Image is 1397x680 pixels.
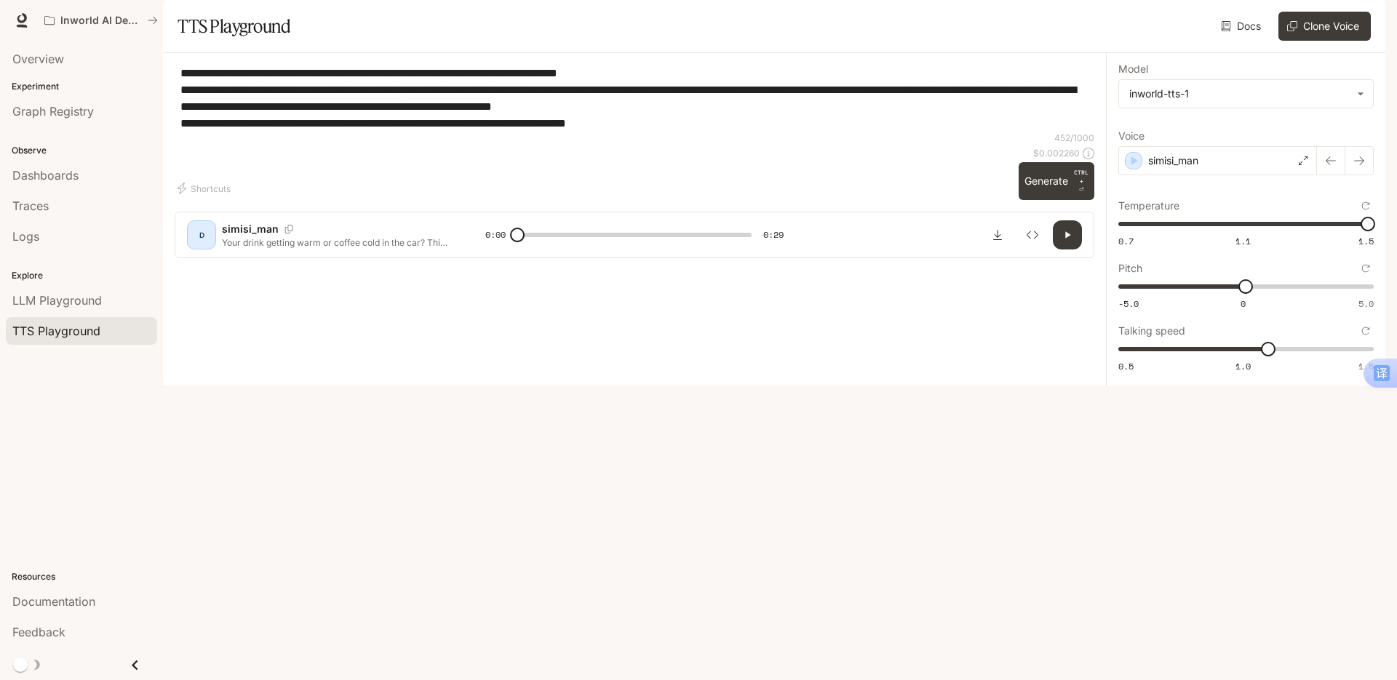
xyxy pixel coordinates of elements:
p: simisi_man [1148,153,1198,168]
span: 0:00 [485,228,506,242]
button: Clone Voice [1278,12,1371,41]
p: ⏎ [1074,168,1088,194]
button: Reset to default [1358,260,1374,276]
button: Reset to default [1358,323,1374,339]
div: inworld-tts-1 [1129,87,1350,101]
span: 0:29 [763,228,784,242]
button: Inspect [1018,220,1047,249]
button: Shortcuts [175,177,236,200]
p: Model [1118,64,1148,74]
p: simisi_man [222,222,279,236]
span: 5.0 [1358,297,1374,310]
p: 452 / 1000 [1054,132,1094,144]
h1: TTS Playground [178,12,290,41]
p: Temperature [1118,201,1179,211]
div: D [190,223,213,247]
button: All workspaces [38,6,164,35]
div: inworld-tts-1 [1119,80,1373,108]
span: 1.5 [1358,360,1374,372]
span: -5.0 [1118,297,1139,310]
span: 0 [1241,297,1246,310]
button: GenerateCTRL +⏎ [1019,162,1094,200]
p: Voice [1118,131,1145,141]
p: Your drink getting warm or coffee cold in the car? This little lifesaver fixes that! Keeps drinks... [222,236,450,249]
p: Pitch [1118,263,1142,273]
p: $ 0.002260 [1033,147,1080,159]
span: 1.5 [1358,235,1374,247]
a: Docs [1218,12,1267,41]
button: Download audio [983,220,1012,249]
button: Reset to default [1358,198,1374,214]
span: 1.1 [1235,235,1251,247]
button: Copy Voice ID [279,225,299,233]
p: CTRL + [1074,168,1088,185]
p: Talking speed [1118,326,1185,336]
span: 0.7 [1118,235,1134,247]
span: 0.5 [1118,360,1134,372]
span: 1.0 [1235,360,1251,372]
p: Inworld AI Demos [60,15,142,27]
